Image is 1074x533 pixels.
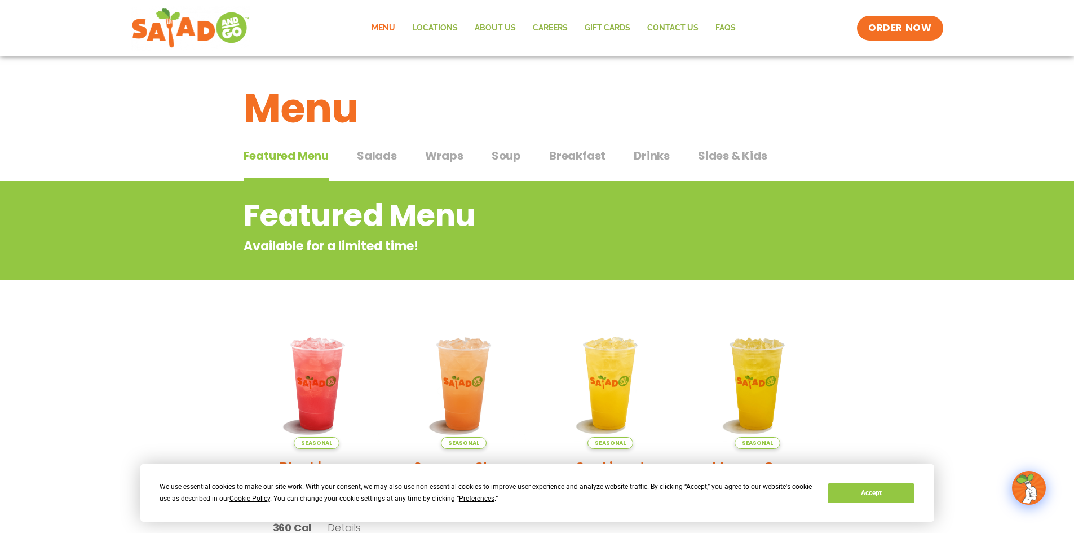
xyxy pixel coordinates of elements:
[244,193,740,239] h2: Featured Menu
[546,319,676,449] img: Product photo for Sunkissed Yuzu Lemonade
[244,78,831,139] h1: Menu
[524,15,576,41] a: Careers
[1013,472,1045,504] img: wpChatIcon
[587,437,633,449] span: Seasonal
[244,143,831,182] div: Tabbed content
[735,437,780,449] span: Seasonal
[576,15,639,41] a: GIFT CARDS
[692,457,823,497] h2: Mango Grove Lemonade
[707,15,744,41] a: FAQs
[140,464,934,522] div: Cookie Consent Prompt
[492,147,521,164] span: Soup
[294,437,339,449] span: Seasonal
[244,147,329,164] span: Featured Menu
[634,147,670,164] span: Drinks
[692,319,823,449] img: Product photo for Mango Grove Lemonade
[252,319,382,449] img: Product photo for Blackberry Bramble Lemonade
[404,15,466,41] a: Locations
[357,147,397,164] span: Salads
[698,147,767,164] span: Sides & Kids
[868,21,931,35] span: ORDER NOW
[160,481,814,505] div: We use essential cookies to make our site work. With your consent, we may also use non-essential ...
[466,15,524,41] a: About Us
[399,457,529,497] h2: Summer Stone Fruit Lemonade
[441,437,487,449] span: Seasonal
[399,319,529,449] img: Product photo for Summer Stone Fruit Lemonade
[828,483,914,503] button: Accept
[546,457,676,497] h2: Sunkissed [PERSON_NAME]
[639,15,707,41] a: Contact Us
[549,147,605,164] span: Breakfast
[857,16,943,41] a: ORDER NOW
[252,457,382,517] h2: Blackberry [PERSON_NAME] Lemonade
[459,495,494,503] span: Preferences
[244,237,740,256] p: Available for a limited time!
[229,495,270,503] span: Cookie Policy
[425,147,463,164] span: Wraps
[131,6,250,51] img: new-SAG-logo-768×292
[363,15,744,41] nav: Menu
[363,15,404,41] a: Menu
